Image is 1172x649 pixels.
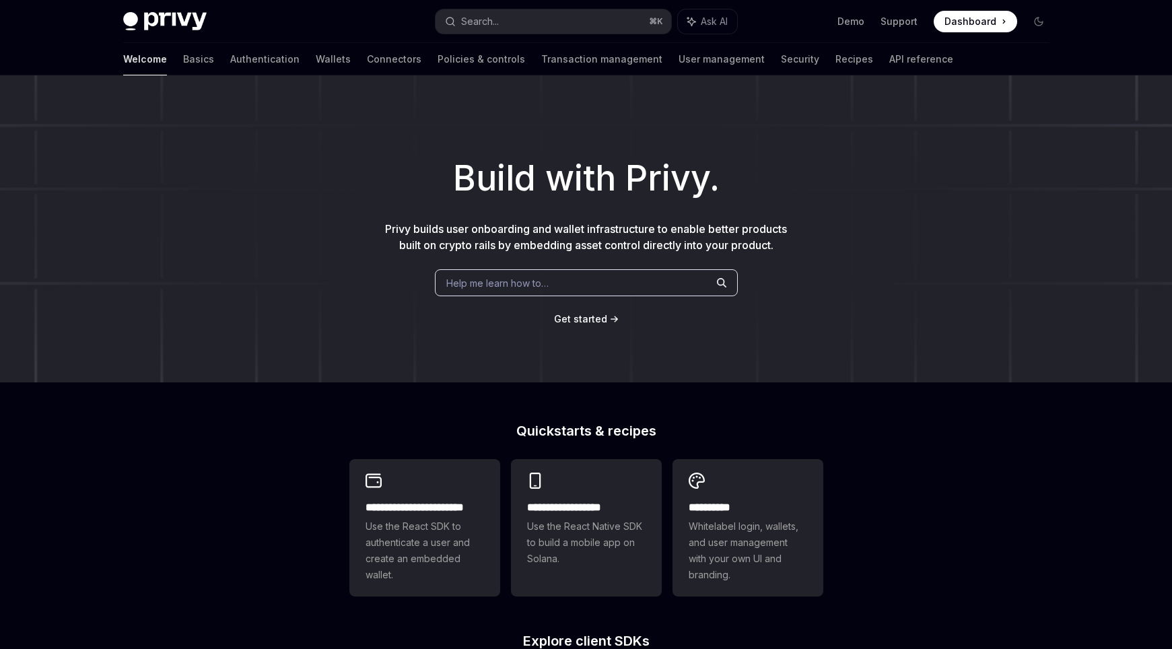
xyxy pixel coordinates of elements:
[438,43,525,75] a: Policies & controls
[554,313,607,324] span: Get started
[541,43,662,75] a: Transaction management
[678,9,737,34] button: Ask AI
[673,459,823,596] a: **** *****Whitelabel login, wallets, and user management with your own UI and branding.
[689,518,807,583] span: Whitelabel login, wallets, and user management with your own UI and branding.
[944,15,996,28] span: Dashboard
[837,15,864,28] a: Demo
[554,312,607,326] a: Get started
[22,152,1150,205] h1: Build with Privy.
[835,43,873,75] a: Recipes
[881,15,918,28] a: Support
[349,634,823,648] h2: Explore client SDKs
[349,424,823,438] h2: Quickstarts & recipes
[367,43,421,75] a: Connectors
[366,518,484,583] span: Use the React SDK to authenticate a user and create an embedded wallet.
[781,43,819,75] a: Security
[123,12,207,31] img: dark logo
[461,13,499,30] div: Search...
[183,43,214,75] a: Basics
[511,459,662,596] a: **** **** **** ***Use the React Native SDK to build a mobile app on Solana.
[446,276,549,290] span: Help me learn how to…
[679,43,765,75] a: User management
[436,9,671,34] button: Search...⌘K
[649,16,663,27] span: ⌘ K
[934,11,1017,32] a: Dashboard
[1028,11,1049,32] button: Toggle dark mode
[316,43,351,75] a: Wallets
[385,222,787,252] span: Privy builds user onboarding and wallet infrastructure to enable better products built on crypto ...
[889,43,953,75] a: API reference
[527,518,646,567] span: Use the React Native SDK to build a mobile app on Solana.
[230,43,300,75] a: Authentication
[701,15,728,28] span: Ask AI
[123,43,167,75] a: Welcome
